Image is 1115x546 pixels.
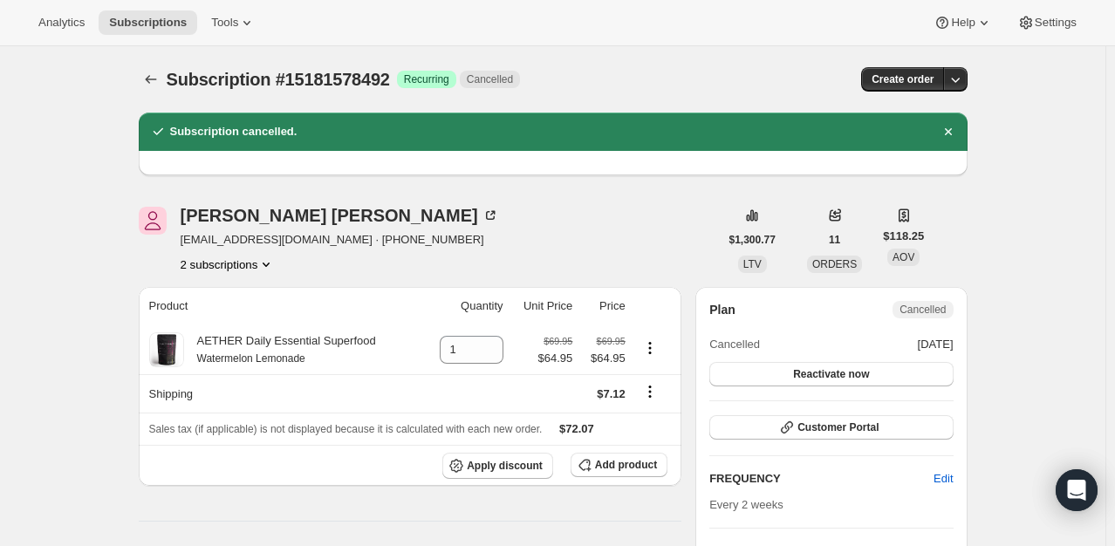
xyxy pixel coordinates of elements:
button: Dismiss notification [936,119,961,144]
button: Apply discount [442,453,553,479]
button: Customer Portal [709,415,953,440]
button: Tools [201,10,266,35]
th: Price [578,287,630,325]
th: Unit Price [509,287,578,325]
button: Subscriptions [139,67,163,92]
button: Create order [861,67,944,92]
button: Help [923,10,1002,35]
span: $1,300.77 [729,233,776,247]
button: Product actions [181,256,276,273]
span: Help [951,16,975,30]
h2: Subscription cancelled. [170,123,298,140]
span: Sales tax (if applicable) is not displayed because it is calculated with each new order. [149,423,543,435]
span: Create order [872,72,934,86]
span: 11 [829,233,840,247]
small: $69.95 [544,336,572,346]
div: [PERSON_NAME] [PERSON_NAME] [181,207,499,224]
button: 11 [818,228,851,252]
span: Recurring [404,72,449,86]
small: $69.95 [597,336,626,346]
button: Edit [923,465,963,493]
span: Apply discount [467,459,543,473]
img: product img [149,332,184,367]
span: ORDERS [812,258,857,270]
span: Cancelled [709,336,760,353]
button: Shipping actions [636,382,664,401]
span: LTV [743,258,762,270]
span: Subscriptions [109,16,187,30]
span: Customer Portal [797,420,879,434]
span: Cancelled [467,72,513,86]
th: Shipping [139,374,422,413]
th: Product [139,287,422,325]
span: AOV [893,251,914,263]
span: $64.95 [583,350,625,367]
span: Tools [211,16,238,30]
span: Every 2 weeks [709,498,783,511]
button: Product actions [636,338,664,358]
span: [EMAIL_ADDRESS][DOMAIN_NAME] · [PHONE_NUMBER] [181,231,499,249]
span: Cancelled [900,303,946,317]
button: $1,300.77 [719,228,786,252]
button: Add product [571,453,667,477]
span: Add product [595,458,657,472]
span: $64.95 [538,350,573,367]
button: Settings [1007,10,1087,35]
span: Edit [934,470,953,488]
span: Reactivate now [793,367,869,381]
span: Subscription #15181578492 [167,70,390,89]
small: Watermelon Lemonade [197,352,305,365]
span: $72.07 [559,422,594,435]
div: Open Intercom Messenger [1056,469,1098,511]
span: Jessica Hayes [139,207,167,235]
button: Reactivate now [709,362,953,386]
button: Analytics [28,10,95,35]
span: $7.12 [597,387,626,400]
span: Analytics [38,16,85,30]
span: [DATE] [918,336,954,353]
span: Settings [1035,16,1077,30]
div: AETHER Daily Essential Superfood [184,332,376,367]
span: $118.25 [883,228,924,245]
h2: Plan [709,301,735,318]
h2: FREQUENCY [709,470,934,488]
button: Subscriptions [99,10,197,35]
th: Quantity [421,287,508,325]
